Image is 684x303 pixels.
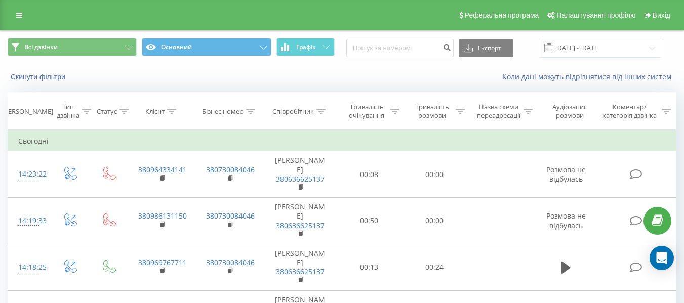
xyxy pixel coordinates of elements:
input: Пошук за номером [346,39,454,57]
a: 380969767711 [138,257,187,267]
a: 380730084046 [206,211,255,221]
a: 380636625137 [276,174,325,184]
td: 00:24 [402,244,467,290]
a: 380730084046 [206,257,255,267]
button: Всі дзвінки [8,38,137,56]
td: 00:00 [402,198,467,244]
div: Коментар/категорія дзвінка [600,103,659,120]
a: 380730084046 [206,165,255,175]
span: Розмова не відбулась [546,165,586,184]
div: Назва схеми переадресації [476,103,521,120]
td: [PERSON_NAME] [264,244,337,290]
div: Тривалість розмови [411,103,453,120]
div: Тип дзвінка [57,103,79,120]
button: Експорт [459,39,513,57]
div: Тривалість очікування [346,103,388,120]
div: 14:18:25 [18,257,39,277]
button: Скинути фільтри [8,72,70,81]
div: Open Intercom Messenger [650,246,674,270]
td: [PERSON_NAME] [264,198,337,244]
div: Аудіозапис розмови [544,103,595,120]
div: 14:19:33 [18,211,39,231]
div: 14:23:22 [18,164,39,184]
a: 380636625137 [276,221,325,230]
span: Розмова не відбулась [546,211,586,230]
td: 00:13 [337,244,402,290]
span: Графік [296,44,316,51]
a: Коли дані можуть відрізнятися вiд інших систем [502,72,676,81]
a: 380964334141 [138,165,187,175]
div: Бізнес номер [202,107,244,116]
td: 00:00 [402,151,467,198]
div: Клієнт [145,107,165,116]
div: Співробітник [272,107,314,116]
td: [PERSON_NAME] [264,151,337,198]
td: Сьогодні [8,131,676,151]
span: Налаштування профілю [556,11,635,19]
span: Реферальна програма [465,11,539,19]
a: 380986131150 [138,211,187,221]
div: Статус [97,107,117,116]
button: Основний [142,38,271,56]
a: 380636625137 [276,267,325,276]
td: 00:50 [337,198,402,244]
div: [PERSON_NAME] [2,107,53,116]
button: Графік [276,38,335,56]
span: Вихід [653,11,670,19]
td: 00:08 [337,151,402,198]
span: Всі дзвінки [24,43,58,51]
